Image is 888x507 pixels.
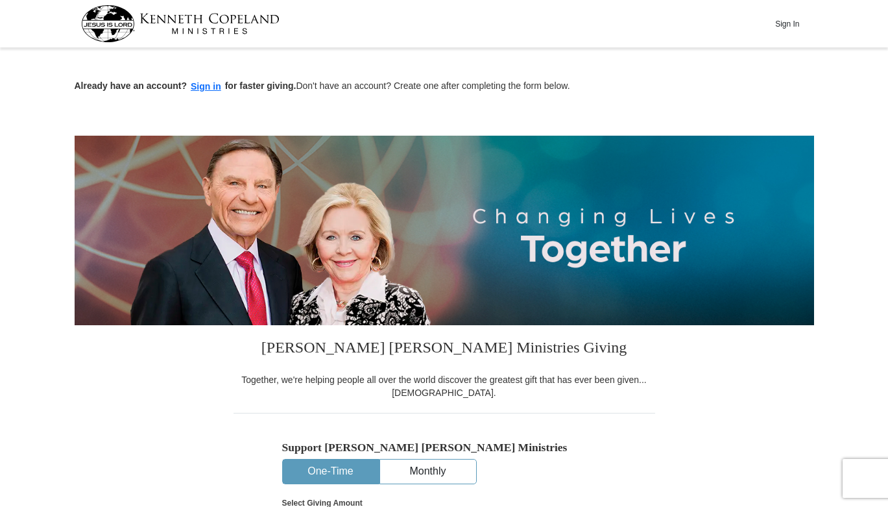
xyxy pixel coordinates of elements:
[768,14,807,34] button: Sign In
[380,460,476,484] button: Monthly
[75,80,296,91] strong: Already have an account? for faster giving.
[234,373,655,399] div: Together, we're helping people all over the world discover the greatest gift that has ever been g...
[187,79,225,94] button: Sign in
[282,441,606,454] h5: Support [PERSON_NAME] [PERSON_NAME] Ministries
[283,460,379,484] button: One-Time
[234,325,655,373] h3: [PERSON_NAME] [PERSON_NAME] Ministries Giving
[81,5,280,42] img: kcm-header-logo.svg
[75,79,814,94] p: Don't have an account? Create one after completing the form below.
